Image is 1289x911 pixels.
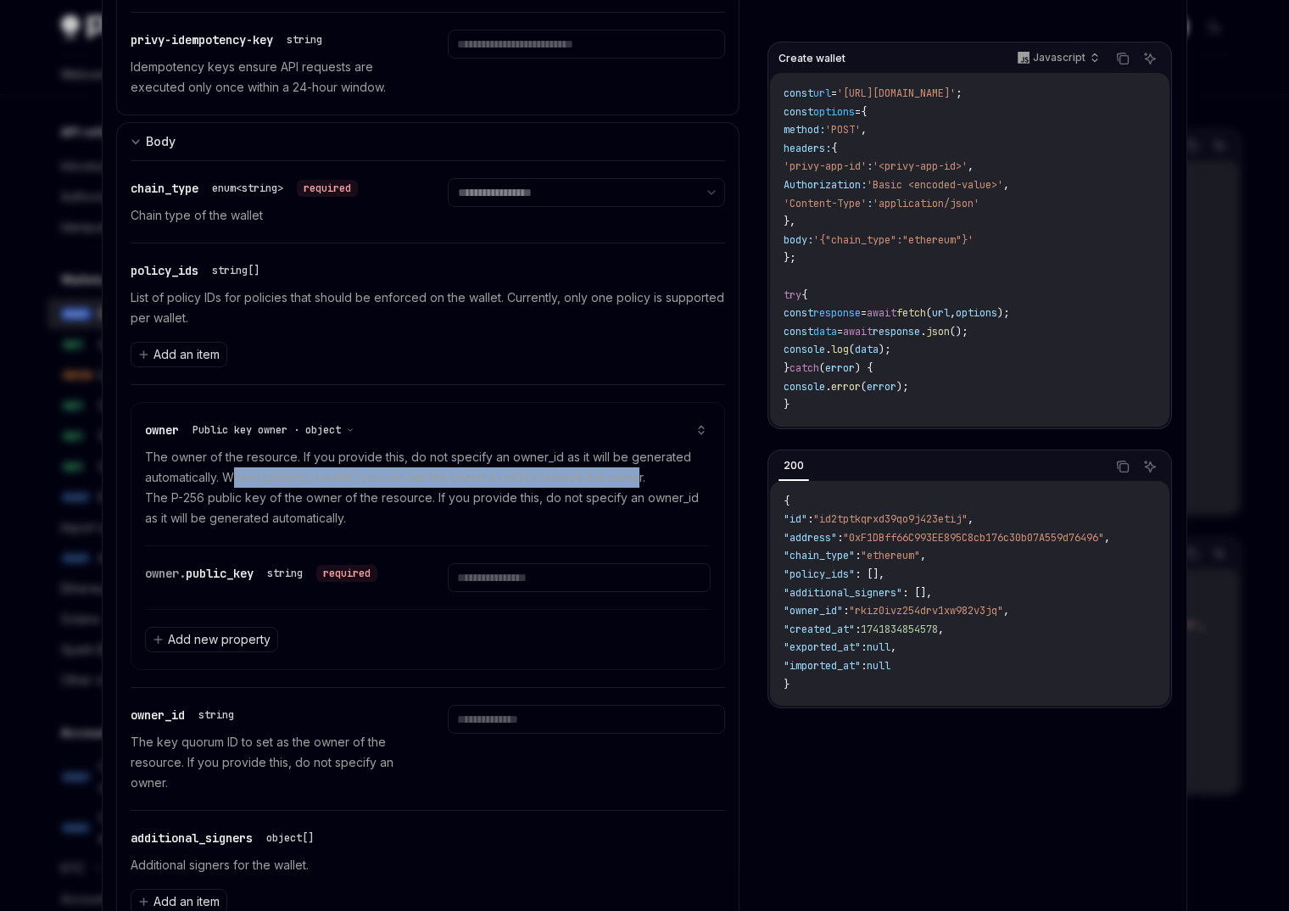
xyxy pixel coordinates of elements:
span: "policy_ids" [784,567,855,581]
span: ); [997,306,1009,320]
span: owner_id [131,707,185,723]
span: error [867,380,896,394]
span: Authorization: [784,178,867,192]
span: body: [784,233,813,247]
span: , [968,159,974,173]
span: const [784,105,813,119]
span: console [784,343,825,356]
span: { [801,288,807,302]
span: ( [819,361,825,375]
span: 'POST' [825,123,861,137]
span: : [], [855,567,884,581]
span: "exported_at" [784,640,861,654]
span: Add an item [153,346,220,363]
span: 1741834854578 [861,623,938,636]
button: Public key owner · object [193,422,354,439]
p: Chain type of the wallet [131,205,407,226]
span: = [855,105,861,119]
span: error [825,361,855,375]
span: "0xF1DBff66C993EE895C8cb176c30b07A559d76496" [843,531,1104,545]
span: await [843,325,873,338]
span: headers: [784,142,831,155]
span: options [813,105,855,119]
span: privy-idempotency-key [131,32,273,48]
button: Copy the contents from the code block [1112,48,1134,70]
span: response [813,306,861,320]
span: 'Basic <encoded-value>' [867,178,1003,192]
span: "owner_id" [784,604,843,618]
span: url [813,87,831,100]
span: options [956,306,997,320]
span: ); [879,343,890,356]
span: , [1003,178,1009,192]
span: ( [861,380,867,394]
span: } [784,678,790,691]
span: '<privy-app-id>' [873,159,968,173]
span: ( [849,343,855,356]
span: '{"chain_type":"ethereum"}' [813,233,974,247]
span: , [950,306,956,320]
div: chain_type [131,178,358,198]
span: "address" [784,531,837,545]
span: url [932,306,950,320]
span: : [807,512,813,526]
span: (); [950,325,968,338]
span: null [867,640,890,654]
span: { [784,495,790,508]
span: data [855,343,879,356]
p: The owner of the resource. If you provide this, do not specify an owner_id as it will be generate... [145,447,711,528]
span: , [938,623,944,636]
button: Ask AI [1139,455,1161,478]
div: owner [145,420,361,440]
span: : [861,640,867,654]
span: , [968,512,974,526]
span: ( [926,306,932,320]
span: "id" [784,512,807,526]
span: owner [145,422,179,438]
span: ; [956,87,962,100]
span: : [855,623,861,636]
span: null [867,659,890,673]
button: Add an item [131,342,227,367]
div: 200 [778,455,809,476]
span: : [843,604,849,618]
span: 'application/json' [873,197,979,210]
span: : [861,659,867,673]
div: privy-idempotency-key [131,30,329,50]
span: method: [784,123,825,137]
span: const [784,325,813,338]
span: const [784,306,813,320]
button: Copy the contents from the code block [1112,455,1134,478]
div: owner_id [131,705,241,725]
span: "additional_signers" [784,586,902,600]
span: "created_at" [784,623,855,636]
span: json [926,325,950,338]
span: policy_ids [131,263,198,278]
span: Add an item [153,893,220,910]
span: , [1003,604,1009,618]
button: Ask AI [1139,48,1161,70]
button: Javascript [1008,44,1107,73]
span: { [831,142,837,155]
p: Javascript [1033,51,1085,64]
div: required [297,180,358,197]
span: "ethereum" [861,549,920,562]
span: await [867,306,896,320]
p: Idempotency keys ensure API requests are executed only once within a 24-hour window. [131,57,407,98]
span: const [784,87,813,100]
span: "id2tptkqrxd39qo9j423etij" [813,512,968,526]
span: . [920,325,926,338]
span: Add new property [168,631,271,648]
span: "imported_at" [784,659,861,673]
div: Body [146,131,176,152]
span: error [831,380,861,394]
span: 'Content-Type' [784,197,867,210]
span: Create wallet [778,52,845,65]
span: ); [896,380,908,394]
span: log [831,343,849,356]
span: "rkiz0ivz254drv1xw982v3jq" [849,604,1003,618]
p: Additional signers for the wallet. [131,855,725,875]
span: catch [790,361,819,375]
span: }, [784,215,795,228]
div: policy_ids [131,260,266,281]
